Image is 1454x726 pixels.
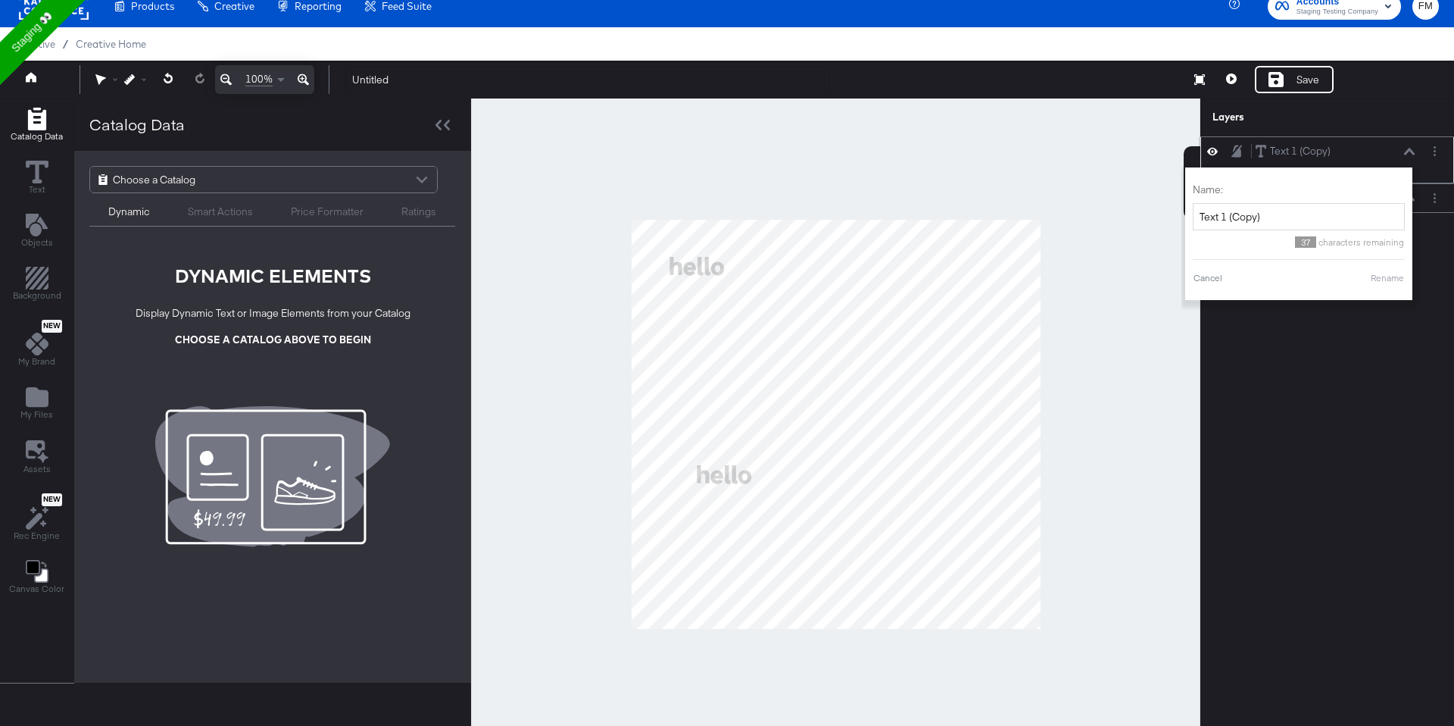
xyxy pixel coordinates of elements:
button: Add Rectangle [4,264,70,307]
button: Add Rectangle [2,104,72,147]
div: Price Formatter [291,205,363,219]
div: Catalog Data [89,114,185,136]
button: Add Files [11,383,62,426]
button: Save [1255,66,1334,93]
div: Text 1 (Copy)Layer Options [1200,136,1454,183]
span: Text [29,183,45,196]
label: Name: [1193,183,1405,197]
span: Canvas Color [9,583,64,595]
button: Layer Options [1427,143,1443,159]
div: Smart Actions [188,205,253,219]
span: Assets [23,463,51,475]
button: Text [17,157,58,200]
div: characters remaining [1193,236,1405,248]
button: Cancel [1193,271,1223,285]
span: 100% [245,72,273,86]
span: My Brand [18,355,55,368]
span: Choose a Catalog [113,167,195,192]
span: New [42,321,62,331]
div: CHOOSE A CATALOG ABOVE TO BEGIN [175,333,371,347]
div: DYNAMIC ELEMENTS [175,263,371,289]
button: Rename [1370,271,1405,285]
button: Add Text [12,210,62,253]
span: 37 [1295,236,1316,248]
div: Text 1 (Copy) [1270,144,1331,158]
span: Staging Testing Company [1296,6,1378,18]
span: Objects [21,236,53,249]
span: Background [13,289,61,302]
div: Ratings [401,205,436,219]
div: Dynamic [108,205,150,219]
div: Save [1296,73,1319,87]
button: Layer Options [1427,190,1443,206]
button: NewRec Engine [5,490,69,546]
button: Assets [14,436,60,480]
div: Layers [1212,110,1367,124]
a: Creative Home [76,38,146,50]
span: New [42,495,62,505]
span: Rec Engine [14,530,60,542]
button: Text 1 (Copy) [1255,143,1331,159]
div: Display Dynamic Text or Image Elements from your Catalog [136,306,410,321]
span: My Files [20,408,53,421]
span: Catalog Data [11,130,63,142]
button: NewMy Brand [9,317,64,373]
span: / [55,38,76,50]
